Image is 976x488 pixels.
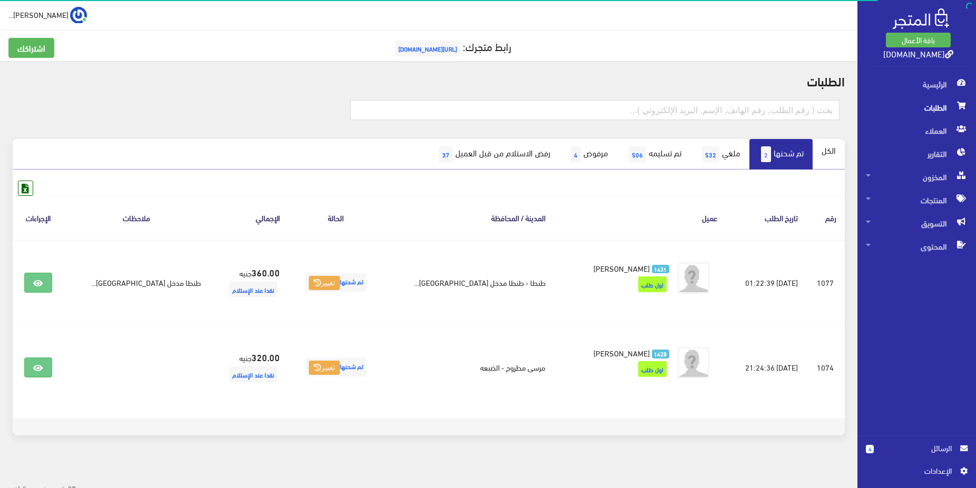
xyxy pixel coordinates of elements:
span: 1428 [652,350,669,358]
td: جنيه [209,240,288,325]
th: تاريخ الطلب [726,196,806,240]
span: 506 [629,146,646,162]
span: التسويق [866,212,968,235]
a: الكل [813,139,845,161]
span: اول طلب [638,276,667,292]
span: المخزون [866,165,968,188]
span: 4 [571,146,581,162]
span: 1431 [652,265,669,274]
a: مرفوض4 [559,139,617,170]
img: avatar.png [678,347,709,379]
span: المنتجات [866,188,968,212]
span: تم شحنها [306,358,366,376]
a: رابط متجرك:[URL][DOMAIN_NAME] [393,36,511,56]
td: طنطا مدخل [GEOGRAPHIC_DATA]... [64,240,209,325]
span: الرئيسية [866,73,968,96]
img: . [893,8,949,29]
a: الطلبات [857,96,976,119]
a: المنتجات [857,188,976,212]
th: ملاحظات [64,196,209,240]
span: 37 [439,146,453,162]
a: ملغي532 [690,139,749,170]
a: الرئيسية [857,73,976,96]
span: تم شحنها [306,273,366,292]
td: طنطا - طنطا مدخل [GEOGRAPHIC_DATA]... [384,240,554,325]
th: عميل [554,196,726,240]
a: [DOMAIN_NAME] [883,46,953,61]
span: التقارير [866,142,968,165]
a: باقة الأعمال [886,33,951,47]
span: الطلبات [866,96,968,119]
a: تم تسليمه506 [617,139,690,170]
th: الإجراءات [13,196,64,240]
button: تغيير [309,276,340,291]
span: 532 [702,146,719,162]
a: 1431 [PERSON_NAME] [571,262,669,274]
img: ... [70,7,87,24]
a: رفض الاستلام من قبل العميل37 [427,139,559,170]
h2: الطلبات [13,74,845,87]
span: اول طلب [638,361,667,377]
td: [DATE] 01:22:39 [726,240,806,325]
td: [DATE] 21:24:36 [726,325,806,410]
td: 1074 [806,325,845,410]
img: avatar.png [678,262,709,294]
span: 4 [866,445,874,453]
a: المخزون [857,165,976,188]
a: ... [PERSON_NAME]... [8,6,87,23]
button: تغيير [309,361,340,375]
span: [PERSON_NAME]... [8,8,69,21]
span: نقدا عند الإستلام [229,366,277,382]
span: العملاء [866,119,968,142]
th: المدينة / المحافظة [384,196,554,240]
strong: 320.00 [251,350,280,364]
th: اﻹجمالي [209,196,288,240]
a: اﻹعدادات [866,465,968,482]
th: الحالة [288,196,384,240]
strong: 360.00 [251,265,280,279]
span: [PERSON_NAME] [593,345,650,360]
span: 2 [761,146,771,162]
a: التقارير [857,142,976,165]
span: اﻹعدادات [874,465,951,476]
td: 1077 [806,240,845,325]
span: المحتوى [866,235,968,258]
td: جنيه [209,325,288,410]
th: رقم [806,196,845,240]
a: 4 الرسائل [866,442,968,465]
span: الرسائل [882,442,952,454]
span: [URL][DOMAIN_NAME] [395,41,460,56]
a: تم شحنها2 [749,139,813,170]
a: المحتوى [857,235,976,258]
a: اشتراكك [8,38,54,58]
span: نقدا عند الإستلام [229,282,277,297]
input: بحث ( رقم الطلب, رقم الهاتف, الإسم, البريد اﻹلكتروني )... [350,100,840,120]
a: 1428 [PERSON_NAME] [571,347,669,358]
td: مرسى مطروح - الضبعه [384,325,554,410]
span: [PERSON_NAME] [593,261,650,275]
a: العملاء [857,119,976,142]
